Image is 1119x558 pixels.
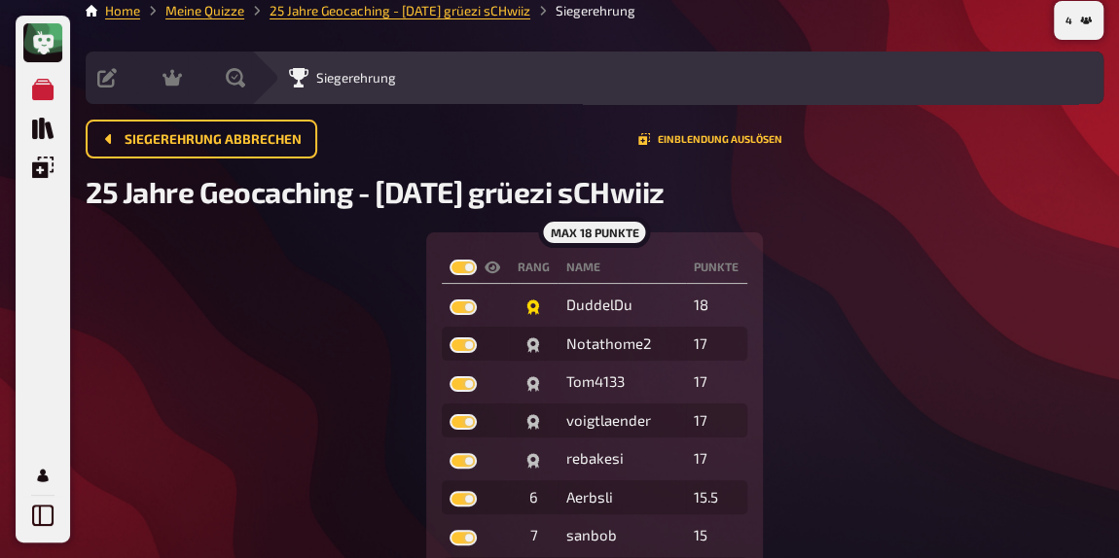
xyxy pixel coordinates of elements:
[510,252,559,284] th: Rang
[686,441,747,476] td: 17
[316,70,396,86] span: Siegerehrung
[530,1,635,20] li: Siegerehrung
[23,456,62,495] a: Profil
[686,327,747,362] td: 17
[686,480,747,515] td: 15.5
[558,252,685,284] th: Name
[23,109,62,148] a: Quiz Sammlung
[23,148,62,187] a: Einblendungen
[686,288,747,323] td: 18
[565,449,677,469] div: rebakesi
[244,1,530,20] li: 25 Jahre Geocaching - 1 Jahr vor grüezi sCHwiiz
[565,296,677,315] div: DuddelDu
[510,480,559,515] td: 6
[538,217,650,248] div: max 18 Punkte
[686,518,747,553] td: 15
[86,174,665,209] span: 25 Jahre Geocaching - [DATE] grüezi sCHwiiz
[565,372,677,392] div: Tom4133
[565,411,677,431] div: voigtlaender
[565,526,677,545] div: sanbob
[105,1,140,20] li: Home
[86,120,317,158] button: Siegerehrung abbrechen
[23,70,62,109] a: Meine Quizze
[565,334,677,354] div: Notathome2
[686,365,747,400] td: 17
[270,3,530,18] a: 25 Jahre Geocaching - [DATE] grüezi sCHwiiz
[686,403,747,438] td: 17
[165,3,244,18] a: Meine Quizze
[638,133,782,145] button: Einblendung auslösen
[510,518,559,553] td: 7
[1065,16,1072,26] span: 4
[565,488,677,507] div: Aerbsli
[140,1,244,20] li: Meine Quizze
[105,3,140,18] a: Home
[125,133,302,147] span: Siegerehrung abbrechen
[686,252,747,284] th: Punkte
[1058,5,1100,36] button: 4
